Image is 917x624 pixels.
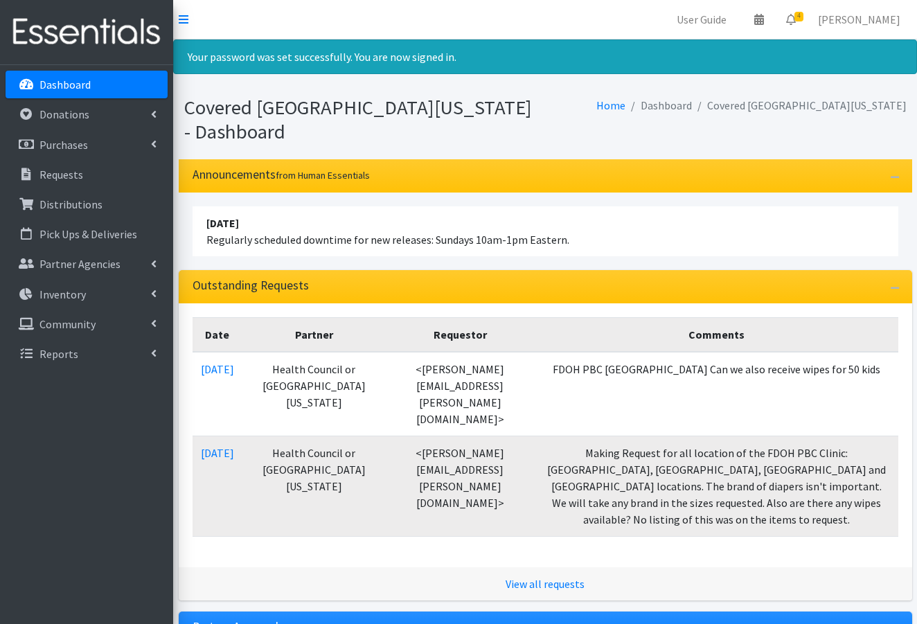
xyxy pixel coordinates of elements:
[775,6,807,33] a: 4
[39,107,89,121] p: Donations
[39,197,103,211] p: Distributions
[173,39,917,74] div: Your password was set successfully. You are now signed in.
[39,168,83,181] p: Requests
[6,220,168,248] a: Pick Ups & Deliveries
[506,577,585,591] a: View all requests
[39,138,88,152] p: Purchases
[39,287,86,301] p: Inventory
[386,436,535,537] td: <[PERSON_NAME][EMAIL_ADDRESS][PERSON_NAME][DOMAIN_NAME]>
[242,352,386,436] td: Health Council or [GEOGRAPHIC_DATA][US_STATE]
[692,96,907,116] li: Covered [GEOGRAPHIC_DATA][US_STATE]
[193,168,370,182] h3: Announcements
[201,446,234,460] a: [DATE]
[39,227,137,241] p: Pick Ups & Deliveries
[535,352,898,436] td: FDOH PBC [GEOGRAPHIC_DATA] Can we also receive wipes for 50 kids
[193,278,309,293] h3: Outstanding Requests
[39,257,121,271] p: Partner Agencies
[6,310,168,338] a: Community
[794,12,803,21] span: 4
[6,190,168,218] a: Distributions
[535,436,898,537] td: Making Request for all location of the FDOH PBC Clinic: [GEOGRAPHIC_DATA], [GEOGRAPHIC_DATA], [GE...
[666,6,738,33] a: User Guide
[6,100,168,128] a: Donations
[201,362,234,376] a: [DATE]
[193,318,242,353] th: Date
[6,280,168,308] a: Inventory
[6,131,168,159] a: Purchases
[39,78,91,91] p: Dashboard
[6,71,168,98] a: Dashboard
[535,318,898,353] th: Comments
[6,250,168,278] a: Partner Agencies
[625,96,692,116] li: Dashboard
[184,96,540,143] h1: Covered [GEOGRAPHIC_DATA][US_STATE] - Dashboard
[242,318,386,353] th: Partner
[6,340,168,368] a: Reports
[39,347,78,361] p: Reports
[206,216,239,230] strong: [DATE]
[242,436,386,537] td: Health Council or [GEOGRAPHIC_DATA][US_STATE]
[193,206,898,256] li: Regularly scheduled downtime for new releases: Sundays 10am-1pm Eastern.
[6,9,168,55] img: HumanEssentials
[807,6,911,33] a: [PERSON_NAME]
[39,317,96,331] p: Community
[276,169,370,181] small: from Human Essentials
[6,161,168,188] a: Requests
[596,98,625,112] a: Home
[386,352,535,436] td: <[PERSON_NAME][EMAIL_ADDRESS][PERSON_NAME][DOMAIN_NAME]>
[386,318,535,353] th: Requestor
